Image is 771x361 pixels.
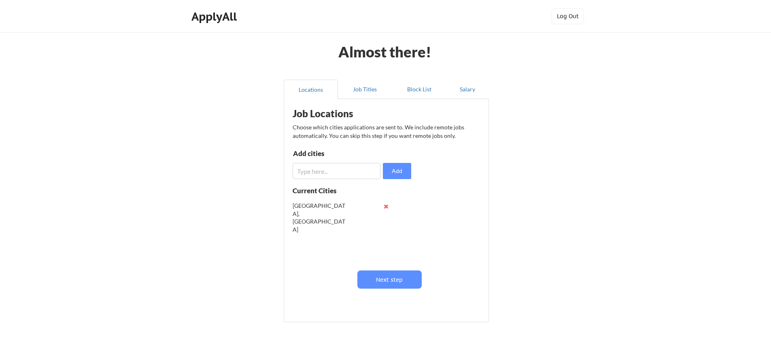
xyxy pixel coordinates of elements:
div: Job Locations [293,109,395,118]
div: Current Cities [293,187,354,194]
button: Next step [357,270,422,289]
button: Block List [392,80,446,99]
button: Add [383,163,411,179]
div: ApplyAll [191,10,239,23]
div: Choose which cities applications are sent to. We include remote jobs automatically. You can skip ... [293,123,479,140]
div: Add cities [293,150,377,157]
button: Locations [284,80,338,99]
div: [GEOGRAPHIC_DATA], [GEOGRAPHIC_DATA] [293,202,346,233]
div: Almost there! [329,44,442,59]
button: Job Titles [338,80,392,99]
button: Salary [446,80,489,99]
button: Log Out [552,8,584,24]
input: Type here... [293,163,380,179]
